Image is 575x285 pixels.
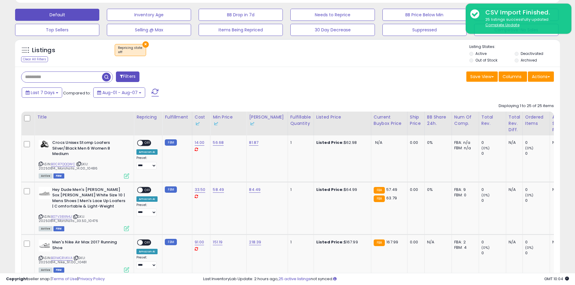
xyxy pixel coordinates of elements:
button: 30 Day Decrease [290,24,375,36]
a: B07V38XN4J [51,214,72,219]
div: Total Rev. [481,114,503,127]
div: Some or all of the values in this column are provided from Inventory Lab. [249,120,285,127]
span: | SKU: 20250814_Marshalls_33.50_10476 [39,214,98,223]
div: Preset: [136,255,158,269]
button: Actions [528,71,554,82]
button: Items Being Repriced [199,24,283,36]
small: (0%) [525,146,534,150]
span: Compared to: [63,90,91,96]
small: (0%) [481,193,490,198]
div: Amazon AI [136,149,158,155]
div: Num of Comp. [454,114,476,127]
a: 33.50 [195,187,206,193]
span: FBM [53,226,64,231]
div: $64.99 [316,187,366,192]
span: 167.99 [386,239,398,245]
div: 0 [525,151,550,156]
div: 0 [481,187,506,192]
b: Crocs Unisex Stomp Loafers Silver/Black Men 6 Women 8 Medium [52,140,126,158]
div: N/A [552,239,572,245]
div: N/A [427,239,447,245]
span: Columns [503,74,522,80]
div: 0 [525,198,550,203]
div: Listed Price [316,114,369,120]
div: Clear All Filters [21,56,48,62]
div: N/A [552,140,572,145]
div: $167.99 [316,239,366,245]
div: ASIN: [39,187,129,230]
div: Total Rev. Diff. [509,114,520,133]
b: Men's Nike Air Max 2017 Running Shoe [52,239,126,252]
b: Listed Price: [316,140,344,145]
div: 0.00 [410,239,420,245]
img: InventoryLab Logo [249,121,255,127]
button: × [142,41,149,48]
span: All listings currently available for purchase on Amazon [39,226,53,231]
a: 58.49 [213,187,224,193]
label: Deactivated [521,51,543,56]
span: 57.49 [386,187,397,192]
img: InventoryLab Logo [213,121,219,127]
div: seller snap | | [6,276,105,282]
div: 0.00 [410,140,420,145]
div: Last InventoryLab Update: 2 hours ago, not synced. [203,276,569,282]
a: B0CR7QQQWC [51,162,75,167]
div: 0% [427,140,447,145]
label: Archived [521,58,537,63]
button: Save View [466,71,498,82]
div: 0 [481,250,506,256]
button: Suppressed [382,24,467,36]
button: BB Drop in 7d [199,9,283,21]
a: 91.00 [195,239,204,245]
span: N/A [375,140,382,145]
div: Preset: [136,203,158,217]
a: 151.19 [213,239,222,245]
span: Repricing state : [118,46,143,55]
button: Inventory Age [107,9,191,21]
span: | SKU: 20250814_Nike_91.00_10481 [39,255,87,264]
small: (0%) [525,193,534,198]
img: 31fRwPAaahL._SL40_.jpg [39,239,51,252]
button: Needs to Reprice [290,9,375,21]
div: Fulfillment [165,114,189,120]
a: 84.49 [249,187,260,193]
small: (0%) [481,245,490,250]
img: InventoryLab Logo [195,121,201,127]
div: 0 [481,239,506,245]
label: Out of Stock [475,58,497,63]
img: 41ZcJxwsJkL._SL40_.jpg [39,187,51,199]
small: FBM [165,186,177,193]
div: Repricing [136,114,160,120]
a: 56.68 [213,140,224,146]
div: 0 [481,140,506,145]
span: | SKU: 20250814_Marshalls_14.00_10486 [39,162,97,171]
div: Displaying 1 to 25 of 25 items [499,103,554,109]
a: 81.87 [249,140,258,146]
div: Min Price [213,114,244,127]
p: Listing States: [469,44,560,50]
div: N/A [509,187,518,192]
b: Listed Price: [316,239,344,245]
div: FBA: n/a [454,140,474,145]
div: off [118,50,143,54]
div: FBA: 2 [454,239,474,245]
div: BB Share 24h. [427,114,449,127]
div: Amazon AI [136,249,158,254]
div: Cost [195,114,208,127]
div: FBM: n/a [454,145,474,151]
small: (0%) [525,245,534,250]
div: $62.98 [316,140,366,145]
button: BB Price Below Min [382,9,467,21]
small: FBA [374,195,385,202]
span: 2025-08-15 10:04 GMT [544,276,569,282]
small: FBA [374,187,385,194]
div: 0 [525,250,550,256]
div: 1 [290,187,309,192]
small: FBM [165,239,177,245]
small: (0%) [481,146,490,150]
div: 0% [427,187,447,192]
div: Some or all of the values in this column are provided from Inventory Lab. [195,120,208,127]
div: N/A [509,140,518,145]
div: 0 [525,239,550,245]
button: Aug-01 - Aug-07 [93,87,145,98]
